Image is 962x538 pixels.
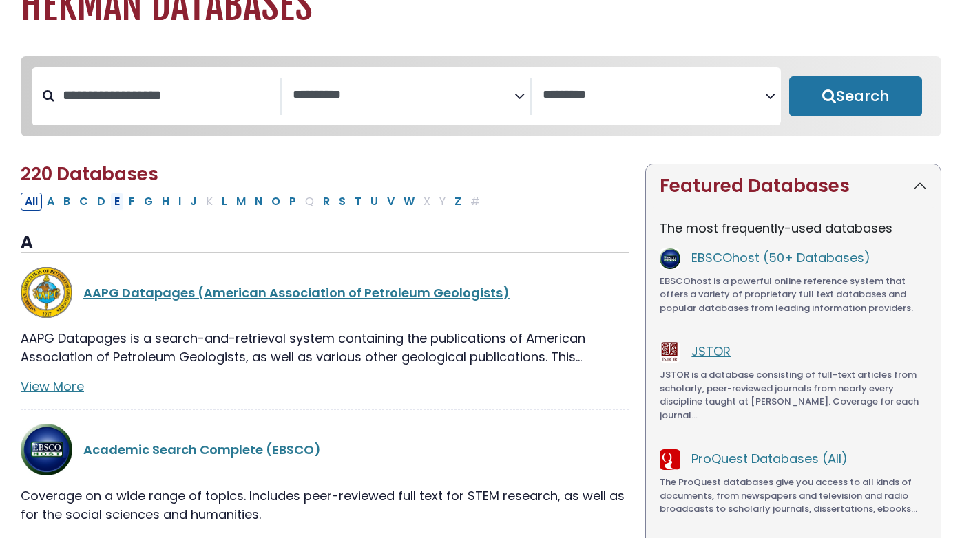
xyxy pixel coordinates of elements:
[21,378,84,395] a: View More
[218,193,231,211] button: Filter Results L
[399,193,419,211] button: Filter Results W
[83,441,321,458] a: Academic Search Complete (EBSCO)
[293,88,514,103] textarea: Search
[351,193,366,211] button: Filter Results T
[285,193,300,211] button: Filter Results P
[186,193,201,211] button: Filter Results J
[319,193,334,211] button: Filter Results R
[54,84,280,107] input: Search database by title or keyword
[660,219,927,237] p: The most frequently-used databases
[59,193,74,211] button: Filter Results B
[251,193,266,211] button: Filter Results N
[691,450,848,467] a: ProQuest Databases (All)
[158,193,174,211] button: Filter Results H
[75,193,92,211] button: Filter Results C
[21,162,158,186] span: 220 Databases
[21,192,485,209] div: Alpha-list to filter by first letter of database name
[789,76,923,116] button: Submit for Search Results
[366,193,382,211] button: Filter Results U
[174,193,185,211] button: Filter Results I
[232,193,250,211] button: Filter Results M
[660,368,927,422] p: JSTOR is a database consisting of full-text articles from scholarly, peer-reviewed journals from ...
[83,284,510,301] a: AAPG Datapages (American Association of Petroleum Geologists)
[21,193,42,211] button: All
[140,193,157,211] button: Filter Results G
[93,193,109,211] button: Filter Results D
[110,193,124,211] button: Filter Results E
[450,193,466,211] button: Filter Results Z
[43,193,59,211] button: Filter Results A
[660,475,927,516] p: The ProQuest databases give you access to all kinds of documents, from newspapers and television ...
[660,275,927,315] p: EBSCOhost is a powerful online reference system that offers a variety of proprietary full text da...
[383,193,399,211] button: Filter Results V
[335,193,350,211] button: Filter Results S
[21,56,941,136] nav: Search filters
[21,233,629,253] h3: A
[21,486,629,524] p: Coverage on a wide range of topics. Includes peer-reviewed full text for STEM research, as well a...
[691,249,870,266] a: EBSCOhost (50+ Databases)
[543,88,764,103] textarea: Search
[646,164,941,208] button: Featured Databases
[267,193,284,211] button: Filter Results O
[691,343,731,360] a: JSTOR
[21,329,629,366] p: AAPG Datapages is a search-and-retrieval system containing the publications of American Associati...
[125,193,139,211] button: Filter Results F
